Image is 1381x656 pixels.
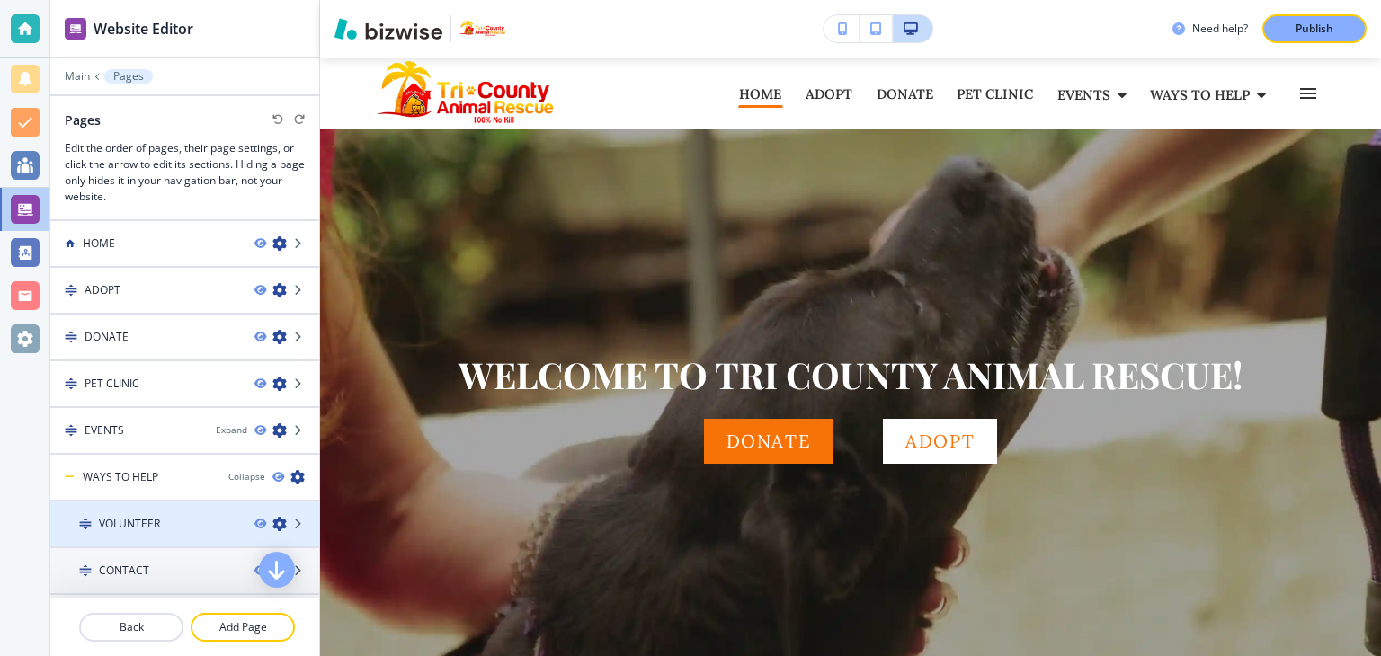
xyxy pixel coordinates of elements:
[65,18,86,40] img: editor icon
[459,20,507,39] img: Your Logo
[1262,14,1367,43] button: Publish
[883,419,997,464] div: ADOPT
[1150,88,1250,102] p: WAYS TO HELP
[216,423,247,437] button: Expand
[1057,88,1110,102] p: EVENTS
[85,422,124,439] h4: EVENTS
[704,419,833,464] a: DONATE
[83,235,115,252] h4: HOME
[228,470,265,483] button: Collapse
[65,377,77,390] img: Drag
[739,87,782,101] p: HOME
[459,352,1243,397] p: WELCOME TO TRI COUNTY ANIMAL RESCUE!
[79,518,92,530] img: Drag
[1149,79,1288,108] div: WAYS TO HELP
[334,18,442,40] img: Bizwise Logo
[65,140,305,205] h3: Edit the order of pages, their page settings, or click the arrow to edit its sections. Hiding a p...
[877,87,933,101] p: DONATE
[65,111,101,129] h2: Pages
[94,18,193,40] h2: Website Editor
[1056,79,1149,108] div: EVENTS
[50,361,319,408] div: DragPET CLINIC
[83,469,158,485] h4: WAYS TO HELP
[113,70,144,83] p: Pages
[50,501,319,548] div: DragVOLUNTEER
[50,408,319,455] div: DragEVENTSExpand
[85,376,139,392] h4: PET CLINIC
[806,87,853,101] p: ADOPT
[65,331,77,343] img: Drag
[65,284,77,297] img: Drag
[50,221,319,268] div: HOME
[81,619,182,635] p: Back
[1192,21,1248,37] h3: Need help?
[50,455,319,642] div: WAYS TO HELPCollapseDragVOLUNTEERDragCONTACTDragCORPORATE SPONSORS
[99,563,149,579] h4: CONTACT
[373,58,643,129] img: Tri County Animal Rescue
[79,564,92,577] img: Drag
[1288,74,1328,113] button: Toggle hamburger navigation menu
[726,427,811,456] p: DONATE
[50,315,319,361] div: DragDONATE
[65,424,77,437] img: Drag
[99,516,160,532] h4: VOLUNTEER
[192,619,293,635] p: Add Page
[50,268,319,315] div: DragADOPT
[79,613,183,642] button: Back
[1296,21,1333,37] p: Publish
[957,87,1034,101] p: PET CLINIC
[65,70,90,83] button: Main
[191,613,295,642] button: Add Page
[905,427,975,456] p: ADOPT
[50,595,319,642] div: DragCORPORATE SPONSORS
[104,69,153,84] button: Pages
[50,548,319,595] div: DragCONTACT
[85,329,129,345] h4: DONATE
[85,282,120,298] h4: ADOPT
